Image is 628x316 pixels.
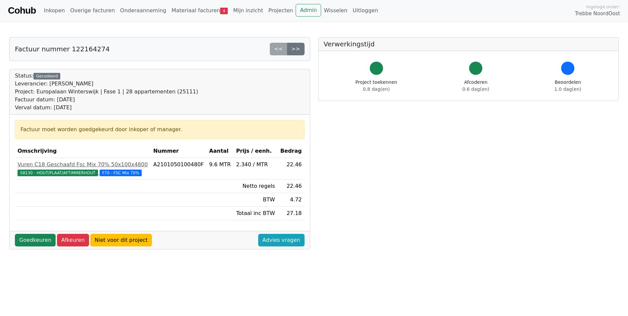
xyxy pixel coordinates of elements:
[18,161,148,177] a: Vuren C18 Geschaafd Fsc Mix 70% 50x100x480058130 - HOUT/PLAAT/AFTIMMERHOUT F70 - FSC Mix 70%
[15,104,198,112] div: Verval datum: [DATE]
[266,4,296,17] a: Projecten
[151,144,207,158] th: Nummer
[462,86,489,92] span: 0.6 dag(en)
[356,79,397,93] div: Project toekennen
[296,4,321,17] a: Admin
[278,207,305,220] td: 27.18
[233,144,278,158] th: Prijs / eenh.
[18,161,148,169] div: Vuren C18 Geschaafd Fsc Mix 70% 50x100x4800
[586,4,620,10] span: Ingelogd onder:
[324,40,613,48] h5: Verwerkingstijd
[15,144,151,158] th: Omschrijving
[230,4,266,17] a: Mijn inzicht
[21,126,299,133] div: Factuur moet worden goedgekeurd door inkoper of manager.
[233,207,278,220] td: Totaal inc BTW
[278,158,305,180] td: 22.46
[169,4,230,17] a: Materiaal facturen4
[321,4,350,17] a: Wisselen
[555,86,581,92] span: 1.0 dag(en)
[209,161,231,169] div: 9.6 MTR
[15,88,198,96] div: Project: Europalaan Winterswijk | Fase 1 | 28 appartementen (25111)
[118,4,169,17] a: Onderaanneming
[236,161,275,169] div: 2.340 / MTR
[15,45,110,53] h5: Factuur nummer 122164274
[220,8,228,14] span: 4
[15,234,56,246] a: Goedkeuren
[18,170,98,176] span: 58130 - HOUT/PLAAT/AFTIMMERHOUT
[233,180,278,193] td: Netto regels
[33,73,60,79] div: Gecodeerd
[151,158,207,180] td: A2101050100480F
[90,234,152,246] a: Niet voor dit project
[350,4,381,17] a: Uitloggen
[15,80,198,88] div: Leverancier: [PERSON_NAME]
[555,79,581,93] div: Beoordelen
[8,3,36,19] a: Cohub
[278,144,305,158] th: Bedrag
[287,43,305,55] a: >>
[233,193,278,207] td: BTW
[278,180,305,193] td: 22.46
[207,144,233,158] th: Aantal
[278,193,305,207] td: 4.72
[41,4,67,17] a: Inkopen
[363,86,390,92] span: 0.8 dag(en)
[462,79,489,93] div: Afcoderen
[258,234,305,246] a: Advies vragen
[15,96,198,104] div: Factuur datum: [DATE]
[100,170,142,176] span: F70 - FSC Mix 70%
[575,10,620,18] span: Trebbe NoordOost
[68,4,118,17] a: Overige facturen
[15,72,198,112] div: Status:
[57,234,89,246] a: Afkeuren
